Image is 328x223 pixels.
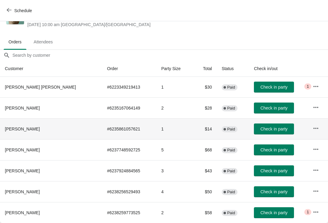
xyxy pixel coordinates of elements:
span: Paid [227,85,235,90]
td: # 6223349219413 [102,77,156,97]
span: Paid [227,127,235,132]
span: Paid [227,106,235,111]
button: Check in party [254,123,294,134]
span: [PERSON_NAME] [5,147,40,152]
span: Check in party [260,168,287,173]
span: [PERSON_NAME] [5,210,40,215]
td: 2 [156,202,193,223]
span: [PERSON_NAME] [5,168,40,173]
span: Attendees [29,36,58,47]
th: Party Size [156,61,193,77]
td: 2 [156,97,193,118]
th: Order [102,61,156,77]
td: 1 [156,77,193,97]
span: Check in party [260,189,287,194]
button: Schedule [3,5,37,16]
span: Check in party [260,147,287,152]
td: $28 [193,97,217,118]
td: $30 [193,77,217,97]
td: 5 [156,139,193,160]
td: # 6238259773525 [102,202,156,223]
span: Check in party [260,210,287,215]
span: Paid [227,148,235,153]
span: 1 [307,210,309,215]
input: Search by customer [12,50,328,61]
td: $43 [193,160,217,181]
td: 4 [156,181,193,202]
td: $50 [193,181,217,202]
button: Check in party [254,165,294,176]
span: [PERSON_NAME] [5,106,40,110]
span: 1 [307,84,309,89]
span: Check in party [260,106,287,110]
span: Orders [4,36,26,47]
span: Schedule [14,8,32,13]
td: # 6235167064149 [102,97,156,118]
span: Paid [227,190,235,194]
td: # 6235861057621 [102,118,156,139]
span: Check in party [260,127,287,131]
span: Paid [227,169,235,174]
span: [PERSON_NAME] [5,127,40,131]
span: [PERSON_NAME] [PERSON_NAME] [5,85,76,90]
button: Check in party [254,207,294,218]
button: Check in party [254,186,294,197]
span: Check in party [260,85,287,90]
td: $58 [193,202,217,223]
td: # 6237924884565 [102,160,156,181]
td: # 6237748592725 [102,139,156,160]
td: $68 [193,139,217,160]
button: Check in party [254,103,294,113]
span: [DATE] 10:00 am [GEOGRAPHIC_DATA]/[GEOGRAPHIC_DATA] [27,22,209,28]
span: [PERSON_NAME] [5,189,40,194]
td: 1 [156,118,193,139]
button: Check in party [254,144,294,155]
td: $14 [193,118,217,139]
th: Total [193,61,217,77]
td: 3 [156,160,193,181]
th: Check in/out [249,61,308,77]
span: Paid [227,211,235,215]
td: # 6238256529493 [102,181,156,202]
button: Check in party [254,82,294,93]
th: Status [217,61,249,77]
